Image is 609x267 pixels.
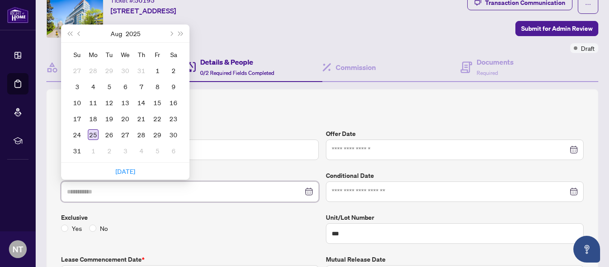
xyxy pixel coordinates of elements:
label: Firm Date [61,171,319,181]
td: 2025-08-19 [101,111,117,127]
td: 2025-09-03 [117,143,133,159]
div: 30 [168,129,179,140]
div: 25 [88,129,99,140]
td: 2025-08-04 [85,78,101,94]
th: Tu [101,46,117,62]
span: [STREET_ADDRESS] [111,5,176,16]
td: 2025-08-13 [117,94,133,111]
td: 2025-09-02 [101,143,117,159]
div: 2 [104,145,115,156]
td: 2025-08-07 [133,78,149,94]
td: 2025-08-21 [133,111,149,127]
td: 2025-08-14 [133,94,149,111]
td: 2025-08-09 [165,78,181,94]
div: 22 [152,113,163,124]
h2: Trade Details [61,104,584,118]
th: Su [69,46,85,62]
div: 28 [88,65,99,76]
td: 2025-08-24 [69,127,85,143]
div: 31 [72,145,82,156]
h4: Documents [477,57,514,67]
h4: Commission [336,62,376,73]
label: Exclusive [61,213,319,222]
div: 6 [168,145,179,156]
div: 16 [168,97,179,108]
button: Next month (PageDown) [166,25,176,42]
span: ellipsis [585,1,591,8]
td: 2025-08-17 [69,111,85,127]
div: 12 [104,97,115,108]
span: 0/2 Required Fields Completed [200,70,274,76]
div: 1 [152,65,163,76]
div: 24 [72,129,82,140]
td: 2025-08-01 [149,62,165,78]
div: 27 [120,129,131,140]
td: 2025-08-15 [149,94,165,111]
td: 2025-08-26 [101,127,117,143]
div: 14 [136,97,147,108]
td: 2025-08-02 [165,62,181,78]
div: 6 [120,81,131,92]
label: Offer Date [326,129,584,139]
td: 2025-08-11 [85,94,101,111]
td: 2025-08-31 [69,143,85,159]
label: Lease Commencement Date [61,255,319,264]
div: 29 [104,65,115,76]
div: 18 [88,113,99,124]
td: 2025-08-06 [117,78,133,94]
div: 5 [104,81,115,92]
div: 5 [152,145,163,156]
td: 2025-08-10 [69,94,85,111]
td: 2025-08-30 [165,127,181,143]
div: 19 [104,113,115,124]
td: 2025-07-28 [85,62,101,78]
div: 9 [168,81,179,92]
td: 2025-09-06 [165,143,181,159]
td: 2025-07-30 [117,62,133,78]
th: Th [133,46,149,62]
div: 3 [72,81,82,92]
td: 2025-08-12 [101,94,117,111]
div: 30 [120,65,131,76]
h4: Details & People [200,57,274,67]
label: Leased Price [61,129,319,139]
div: 31 [136,65,147,76]
button: Previous month (PageUp) [74,25,84,42]
div: 3 [120,145,131,156]
td: 2025-08-22 [149,111,165,127]
div: 17 [72,113,82,124]
td: 2025-08-18 [85,111,101,127]
td: 2025-08-05 [101,78,117,94]
span: Required [477,70,498,76]
span: No [96,223,111,233]
th: Fr [149,46,165,62]
button: Choose a year [126,25,140,42]
div: 8 [152,81,163,92]
span: Yes [68,223,86,233]
td: 2025-09-01 [85,143,101,159]
td: 2025-07-29 [101,62,117,78]
div: 28 [136,129,147,140]
td: 2025-09-04 [133,143,149,159]
div: 21 [136,113,147,124]
td: 2025-08-29 [149,127,165,143]
div: 2 [168,65,179,76]
th: Mo [85,46,101,62]
label: Unit/Lot Number [326,213,584,222]
td: 2025-08-08 [149,78,165,94]
div: 4 [88,81,99,92]
div: 23 [168,113,179,124]
th: We [117,46,133,62]
button: Open asap [573,236,600,263]
div: 7 [136,81,147,92]
div: 1 [88,145,99,156]
td: 2025-08-20 [117,111,133,127]
span: Draft [581,43,595,53]
div: 10 [72,97,82,108]
td: 2025-08-25 [85,127,101,143]
button: Next year (Control + right) [176,25,186,42]
td: 2025-08-16 [165,94,181,111]
div: 20 [120,113,131,124]
span: Submit for Admin Review [521,21,593,36]
button: Choose a month [111,25,122,42]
